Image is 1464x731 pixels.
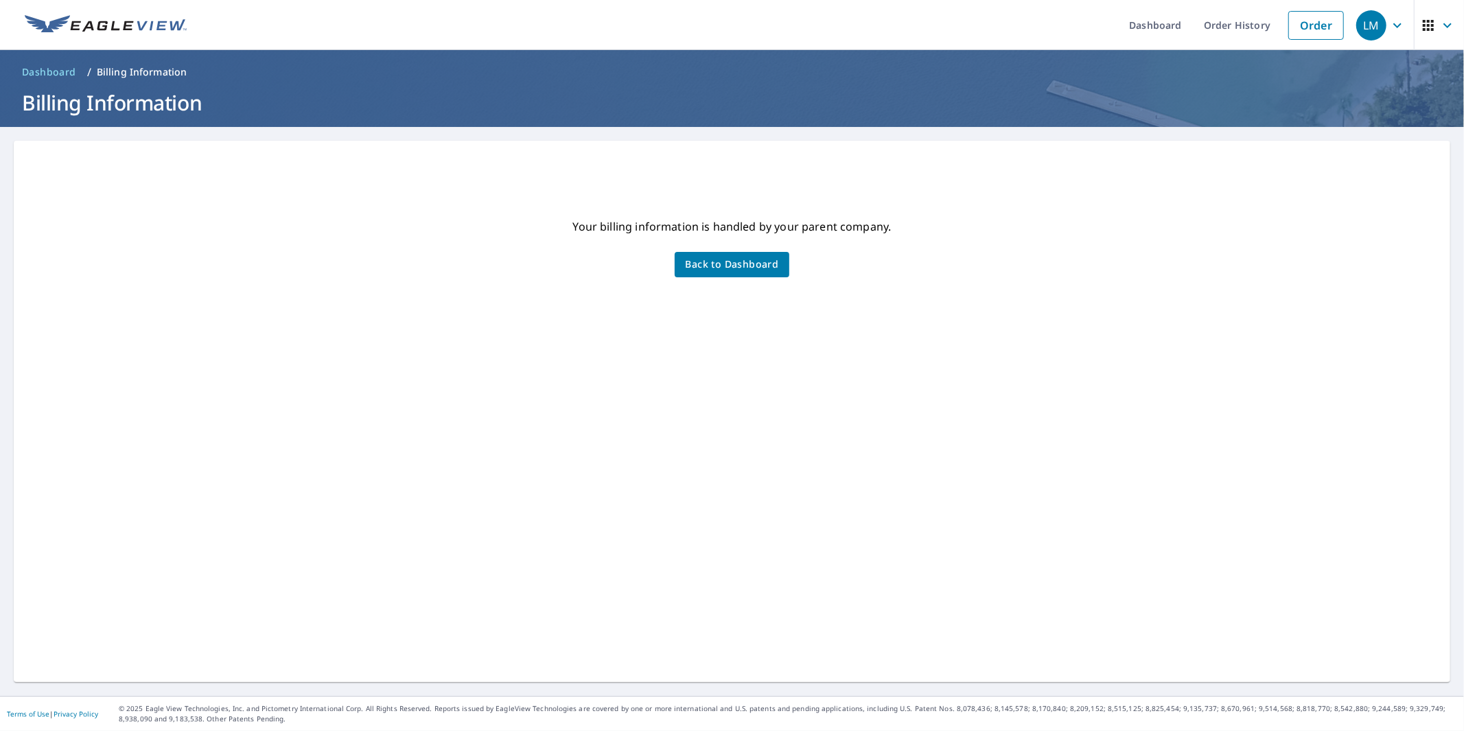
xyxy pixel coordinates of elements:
p: | [7,710,98,718]
p: © 2025 Eagle View Technologies, Inc. and Pictometry International Corp. All Rights Reserved. Repo... [119,704,1457,724]
img: EV Logo [25,15,187,36]
p: Your billing information is handled by your parent company. [570,215,895,238]
a: Dashboard [16,61,82,83]
a: Order [1288,11,1344,40]
div: LM [1356,10,1386,40]
li: / [87,64,91,80]
p: Billing Information [97,65,187,79]
h1: Billing Information [16,89,1448,117]
button: Back to Dashboard [675,252,790,277]
span: Back to Dashboard [686,256,779,273]
span: Dashboard [22,65,76,79]
a: Privacy Policy [54,709,98,719]
a: Terms of Use [7,709,49,719]
nav: breadcrumb [16,61,1448,83]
